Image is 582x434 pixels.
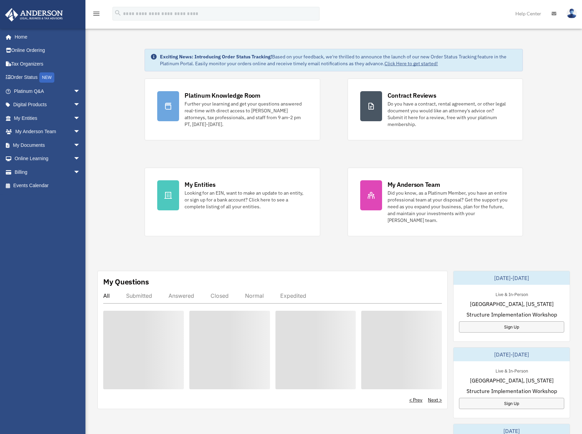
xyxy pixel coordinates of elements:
div: [DATE]-[DATE] [454,348,570,361]
a: Online Learningarrow_drop_down [5,152,91,166]
a: My Anderson Team Did you know, as a Platinum Member, you have an entire professional team at your... [348,168,523,236]
div: Looking for an EIN, want to make an update to an entity, or sign up for a bank account? Click her... [185,190,307,210]
span: arrow_drop_down [73,125,87,139]
span: arrow_drop_down [73,138,87,152]
span: [GEOGRAPHIC_DATA], [US_STATE] [470,376,554,384]
span: arrow_drop_down [73,84,87,98]
div: Answered [168,292,194,299]
a: Order StatusNEW [5,71,91,85]
a: Click Here to get started! [384,60,438,67]
a: My Anderson Teamarrow_drop_down [5,125,91,139]
strong: Exciting News: Introducing Order Status Tracking! [160,54,272,60]
a: My Entities Looking for an EIN, want to make an update to an entity, or sign up for a bank accoun... [145,168,320,236]
div: Submitted [126,292,152,299]
div: Expedited [280,292,306,299]
div: My Entities [185,180,215,189]
div: My Anderson Team [388,180,440,189]
img: User Pic [567,9,577,18]
a: Next > [428,396,442,403]
a: Home [5,30,87,44]
a: Billingarrow_drop_down [5,165,91,179]
a: menu [92,12,100,18]
a: Online Ordering [5,44,91,57]
div: Live & In-Person [490,367,533,374]
div: Platinum Knowledge Room [185,91,260,100]
div: Further your learning and get your questions answered real-time with direct access to [PERSON_NAM... [185,100,307,128]
div: Based on your feedback, we're thrilled to announce the launch of our new Order Status Tracking fe... [160,53,517,67]
div: Live & In-Person [490,290,533,297]
a: Platinum Q&Aarrow_drop_down [5,84,91,98]
a: My Documentsarrow_drop_down [5,138,91,152]
div: [DATE]-[DATE] [454,271,570,285]
div: Contract Reviews [388,91,436,100]
span: Structure Implementation Workshop [466,310,557,319]
a: Events Calendar [5,179,91,193]
span: arrow_drop_down [73,165,87,179]
a: Platinum Knowledge Room Further your learning and get your questions answered real-time with dire... [145,79,320,140]
a: Contract Reviews Do you have a contract, rental agreement, or other legal document you would like... [348,79,523,140]
i: menu [92,10,100,18]
div: NEW [39,72,54,83]
i: search [114,9,122,17]
a: Sign Up [459,321,564,333]
div: Closed [211,292,229,299]
div: Normal [245,292,264,299]
a: Digital Productsarrow_drop_down [5,98,91,112]
div: All [103,292,110,299]
a: < Prev [409,396,422,403]
span: Structure Implementation Workshop [466,387,557,395]
a: Sign Up [459,398,564,409]
span: arrow_drop_down [73,152,87,166]
div: Do you have a contract, rental agreement, or other legal document you would like an attorney's ad... [388,100,510,128]
span: arrow_drop_down [73,111,87,125]
a: My Entitiesarrow_drop_down [5,111,91,125]
div: My Questions [103,277,149,287]
div: Did you know, as a Platinum Member, you have an entire professional team at your disposal? Get th... [388,190,510,224]
span: [GEOGRAPHIC_DATA], [US_STATE] [470,300,554,308]
img: Anderson Advisors Platinum Portal [3,8,65,22]
a: Tax Organizers [5,57,91,71]
span: arrow_drop_down [73,98,87,112]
